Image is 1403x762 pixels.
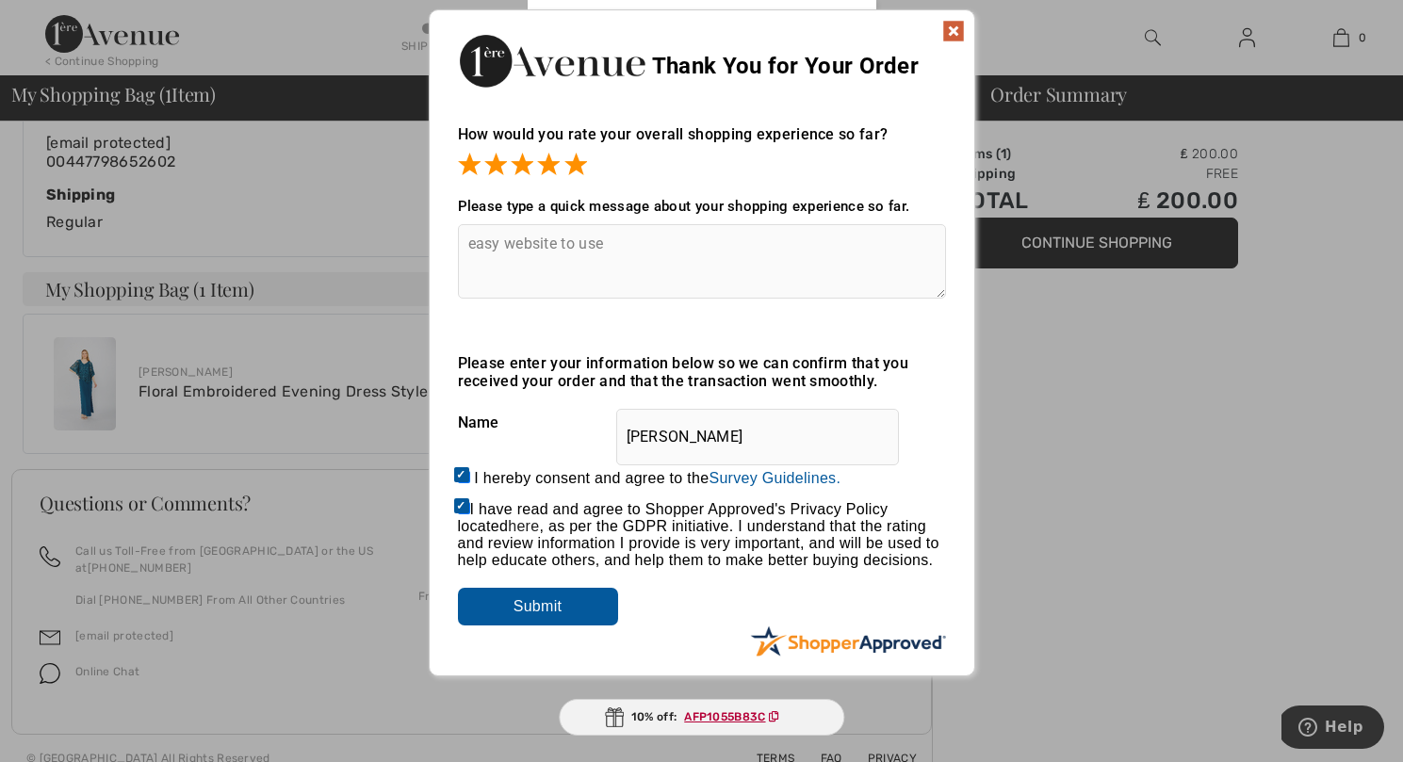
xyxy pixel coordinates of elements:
[458,198,946,215] div: Please type a quick message about your shopping experience so far.
[709,470,840,486] a: Survey Guidelines.
[458,106,946,179] div: How would you rate your overall shopping experience so far?
[458,588,618,625] input: Submit
[458,29,646,92] img: Thank You for Your Order
[508,518,539,534] a: here
[559,699,844,736] div: 10% off:
[458,399,946,446] div: Name
[942,20,965,42] img: x
[605,707,624,727] img: Gift.svg
[652,53,919,79] span: Thank You for Your Order
[474,470,840,487] label: I hereby consent and agree to the
[458,501,939,568] span: I have read and agree to Shopper Approved's Privacy Policy located , as per the GDPR initiative. ...
[684,710,765,723] ins: AFP1055B83C
[458,354,946,390] div: Please enter your information below so we can confirm that you received your order and that the t...
[43,13,82,30] span: Help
